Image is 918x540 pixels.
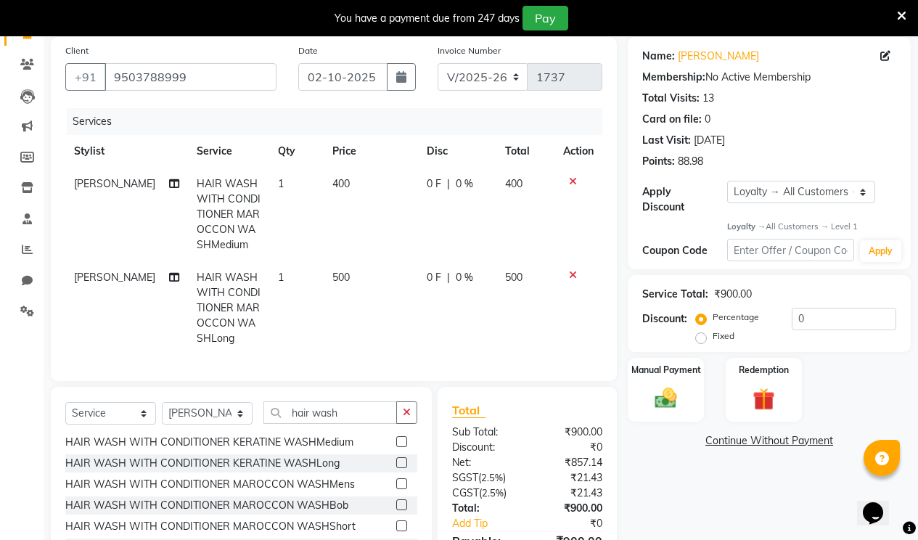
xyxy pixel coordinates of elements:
label: Manual Payment [631,364,701,377]
span: 400 [505,177,522,190]
div: ₹21.43 [527,470,613,486]
button: Apply [860,240,901,262]
div: Service Total: [642,287,708,302]
div: ₹0 [527,440,613,455]
span: [PERSON_NAME] [74,271,155,284]
label: Percentage [713,311,759,324]
div: ₹900.00 [527,425,613,440]
span: 0 % [456,176,473,192]
div: Total: [441,501,528,516]
div: HAIR WASH WITH CONDITIONER KERATINE WASHMedium [65,435,353,450]
span: | [447,270,450,285]
span: HAIR WASH WITH CONDITIONER MAROCCON WASHMedium [197,177,261,251]
div: You have a payment due from 247 days [335,11,520,26]
span: 0 F [427,270,441,285]
div: Membership: [642,70,705,85]
div: [DATE] [694,133,725,148]
div: ₹900.00 [714,287,752,302]
div: Discount: [642,311,687,327]
span: 0 F [427,176,441,192]
span: HAIR WASH WITH CONDITIONER MAROCCON WASHLong [197,271,261,345]
th: Action [554,135,602,168]
div: Total Visits: [642,91,700,106]
button: Pay [522,6,568,30]
span: 500 [505,271,522,284]
span: 2.5% [481,472,503,483]
span: 400 [332,177,350,190]
span: 500 [332,271,350,284]
th: Stylist [65,135,188,168]
div: HAIR WASH WITH CONDITIONER MAROCCON WASHShort [65,519,356,534]
span: CGST [452,486,479,499]
div: All Customers → Level 1 [727,221,896,233]
div: Discount: [441,440,528,455]
div: Sub Total: [441,425,528,440]
div: Net: [441,455,528,470]
input: Search by Name/Mobile/Email/Code [104,63,276,91]
th: Price [324,135,418,168]
input: Enter Offer / Coupon Code [727,239,854,261]
th: Total [496,135,554,168]
div: No Active Membership [642,70,896,85]
a: Add Tip [441,516,541,531]
div: Card on file: [642,112,702,127]
div: HAIR WASH WITH CONDITIONER KERATINE WASHLong [65,456,340,471]
div: 0 [705,112,710,127]
input: Search or Scan [263,401,397,424]
a: [PERSON_NAME] [678,49,759,64]
div: ₹21.43 [527,486,613,501]
th: Service [188,135,269,168]
div: Last Visit: [642,133,691,148]
div: Apply Discount [642,184,727,215]
button: +91 [65,63,106,91]
span: | [447,176,450,192]
th: Qty [269,135,324,168]
span: 1 [278,177,284,190]
span: 1 [278,271,284,284]
div: ₹0 [541,516,613,531]
div: ( ) [441,470,528,486]
div: Services [67,108,613,135]
span: 2.5% [482,487,504,499]
div: ( ) [441,486,528,501]
iframe: chat widget [857,482,903,525]
div: 88.98 [678,154,703,169]
label: Date [298,44,318,57]
label: Client [65,44,89,57]
div: 13 [702,91,714,106]
div: ₹857.14 [527,455,613,470]
a: Continue Without Payment [631,433,908,449]
img: _cash.svg [648,385,684,411]
div: HAIR WASH WITH CONDITIONER MAROCCON WASHBob [65,498,348,513]
div: ₹900.00 [527,501,613,516]
div: Coupon Code [642,243,727,258]
span: Total [452,403,485,418]
div: Points: [642,154,675,169]
span: 0 % [456,270,473,285]
strong: Loyalty → [727,221,766,232]
span: [PERSON_NAME] [74,177,155,190]
label: Invoice Number [438,44,501,57]
div: HAIR WASH WITH CONDITIONER MAROCCON WASHMens [65,477,355,492]
th: Disc [418,135,496,168]
label: Fixed [713,330,734,343]
img: _gift.svg [746,385,782,412]
div: Name: [642,49,675,64]
span: SGST [452,471,478,484]
label: Redemption [739,364,789,377]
